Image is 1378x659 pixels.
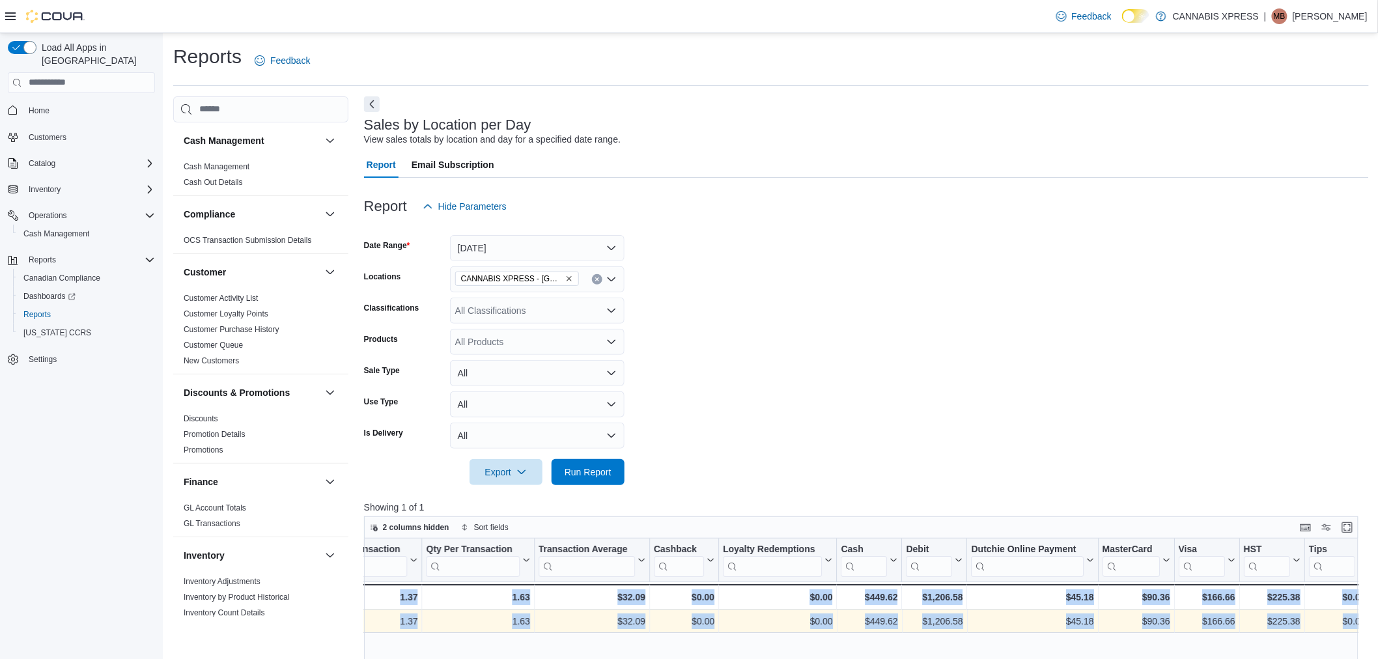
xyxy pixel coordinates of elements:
button: Qty Per Transaction [426,543,529,576]
button: MasterCard [1102,543,1170,576]
button: Customers [3,128,160,147]
button: Operations [3,206,160,225]
button: Hide Parameters [417,193,512,219]
span: Canadian Compliance [23,273,100,283]
span: Report [367,152,396,178]
div: 1.63 [426,589,529,605]
button: Settings [3,350,160,369]
h3: Cash Management [184,134,264,147]
button: Finance [184,475,320,488]
button: All [450,360,625,386]
button: Discounts & Promotions [322,385,338,400]
span: Dashboards [18,288,155,304]
div: $0.00 [654,589,714,605]
div: Transaction Average [538,543,634,576]
span: CANNABIS XPRESS - Ridgetown (Main Street) [455,272,579,286]
button: Discounts & Promotions [184,386,320,399]
span: Reports [29,255,56,265]
h1: Reports [173,44,242,70]
div: Maggie Baillargeon [1272,8,1287,24]
button: Catalog [3,154,160,173]
span: GL Transactions [184,518,240,529]
button: Catalog [23,156,61,171]
div: Dutchie Online Payment [971,543,1083,555]
a: Customer Queue [184,341,243,350]
a: Settings [23,352,62,367]
span: Catalog [23,156,155,171]
button: Cash Management [13,225,160,243]
a: OCS Transaction Submission Details [184,236,312,245]
div: Dutchie Online Payment [971,543,1083,576]
button: Inventory [3,180,160,199]
div: Cash [841,543,887,555]
a: Feedback [249,48,315,74]
span: Settings [23,351,155,367]
img: Cova [26,10,85,23]
a: Feedback [1051,3,1117,29]
div: Loyalty Redemptions [723,543,823,576]
div: Discounts & Promotions [173,411,348,463]
button: Reports [23,252,61,268]
label: Sale Type [364,365,400,376]
button: Open list of options [606,274,617,285]
div: Finance [173,500,348,537]
h3: Discounts & Promotions [184,386,290,399]
span: OCS Transaction Submission Details [184,235,312,245]
span: CANNABIS XPRESS - [GEOGRAPHIC_DATA] ([GEOGRAPHIC_DATA]) [461,272,563,285]
button: Finance [322,474,338,490]
button: Remove CANNABIS XPRESS - Ridgetown (Main Street) from selection in this group [565,275,573,283]
p: CANNABIS XPRESS [1173,8,1259,24]
span: Promotion Details [184,429,246,440]
a: GL Transactions [184,519,240,528]
div: HST [1243,543,1289,555]
div: Cashback [654,543,704,555]
a: Home [23,103,55,119]
div: Tips [1308,543,1355,576]
h3: Finance [184,475,218,488]
label: Products [364,334,398,344]
p: | [1264,8,1267,24]
label: Date Range [364,240,410,251]
button: Transaction Average [538,543,645,576]
span: Feedback [270,54,310,67]
span: Inventory by Product Historical [184,592,290,602]
h3: Inventory [184,549,225,562]
div: $166.66 [1178,613,1235,629]
button: Run Report [552,459,625,485]
div: 1.37 [305,589,418,605]
span: Email Subscription [412,152,494,178]
button: Canadian Compliance [13,269,160,287]
button: Display options [1319,520,1334,535]
span: Customers [29,132,66,143]
div: Debit [906,543,952,555]
div: Cashback [654,543,704,576]
span: New Customers [184,356,239,366]
button: Clear input [592,274,602,285]
span: Promotions [184,445,223,455]
button: Enter fullscreen [1340,520,1355,535]
a: Dashboards [18,288,81,304]
span: Load All Apps in [GEOGRAPHIC_DATA] [36,41,155,67]
span: Canadian Compliance [18,270,155,286]
button: Compliance [184,208,320,221]
button: Sort fields [456,520,514,535]
div: $449.62 [841,589,897,605]
span: Home [23,102,155,119]
span: Inventory [29,184,61,195]
label: Classifications [364,303,419,313]
span: Customer Purchase History [184,324,279,335]
div: Items Per Transaction [305,543,408,576]
button: HST [1243,543,1300,576]
a: Customer Loyalty Points [184,309,268,318]
div: Qty Per Transaction [426,543,519,555]
div: Tips [1308,543,1355,555]
div: Transaction Average [538,543,634,555]
div: Debit [906,543,952,576]
a: Customer Purchase History [184,325,279,334]
div: HST [1243,543,1289,576]
div: $0.00 [723,589,833,605]
input: Dark Mode [1122,9,1149,23]
span: Sort fields [474,522,509,533]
